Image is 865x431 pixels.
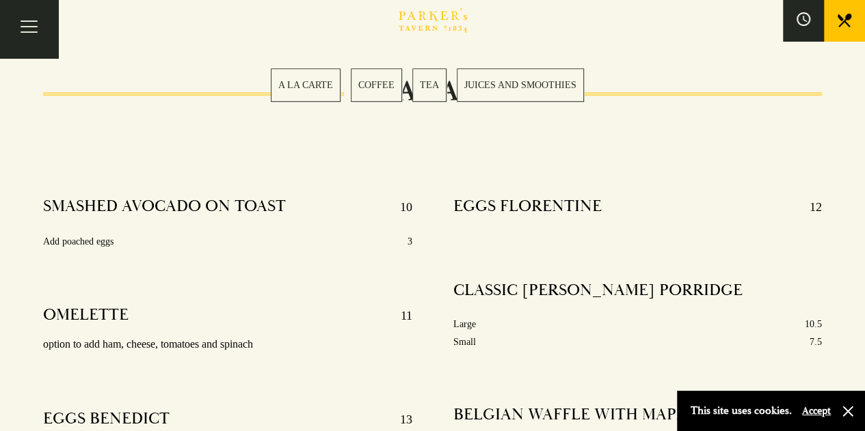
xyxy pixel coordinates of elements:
h4: CLASSIC [PERSON_NAME] PORRIDGE [453,280,743,301]
h4: BELGIAN WAFFLE WITH MAPLE SYRUP [453,404,749,426]
a: 1 / 4 [271,68,341,102]
h4: EGGS FLORENTINE [453,196,602,218]
p: Small [453,333,476,350]
h4: EGGS BENEDICT [43,408,170,430]
h4: SMASHED AVOCADO ON TOAST [43,196,286,218]
p: This site uses cookies. [691,401,792,421]
p: option to add ham, cheese, tomatoes and spinach [43,335,412,354]
button: Close and accept [841,404,855,418]
p: 12 [796,196,822,218]
p: 13 [386,408,412,430]
button: Accept [802,404,831,417]
a: 2 / 4 [351,68,402,102]
a: 4 / 4 [457,68,584,102]
p: 10.5 [805,316,822,333]
p: Add poached eggs [43,233,114,250]
p: 3 [408,233,412,250]
p: 7.5 [810,333,822,350]
h4: OMELETTE [43,305,129,326]
p: Large [453,316,476,333]
a: 3 / 4 [412,68,447,102]
p: 11 [387,305,412,326]
p: 10 [386,196,412,218]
